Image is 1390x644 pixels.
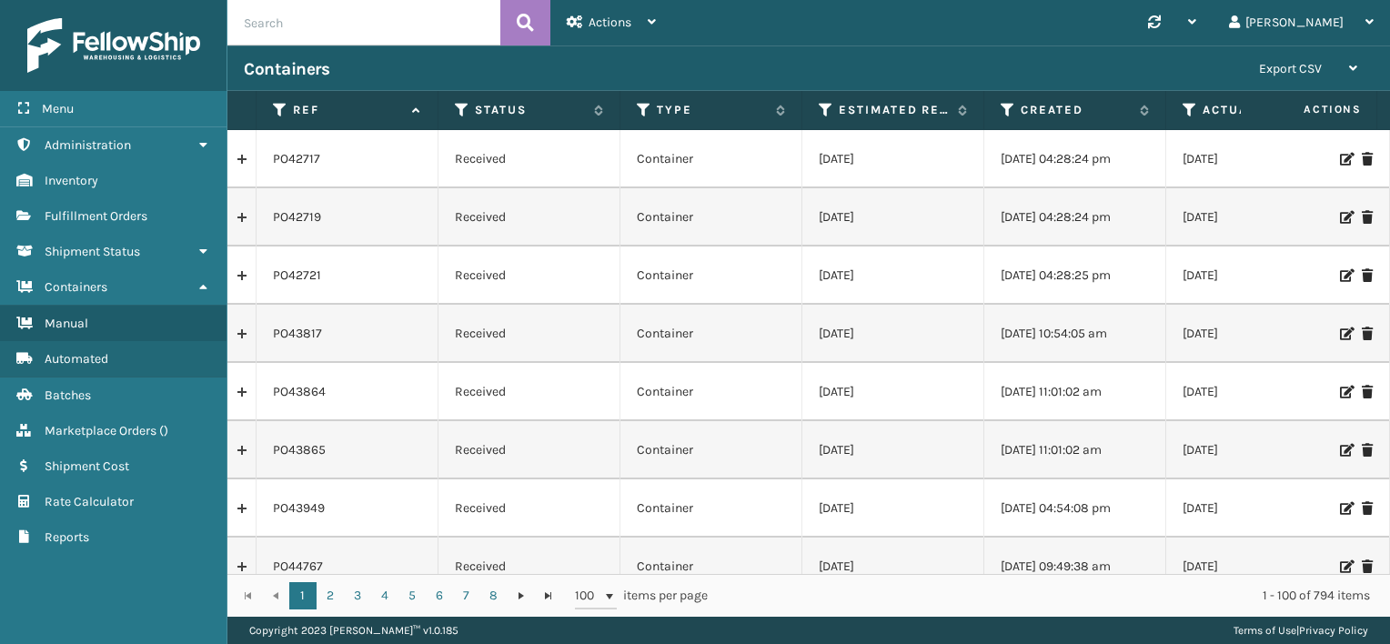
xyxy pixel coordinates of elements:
td: Container [620,247,802,305]
i: Delete [1362,386,1373,398]
span: Batches [45,387,91,403]
span: Automated [45,351,108,367]
i: Delete [1362,211,1373,224]
i: Edit [1340,502,1351,515]
label: Type [657,102,767,118]
td: [DATE] [1166,363,1348,421]
td: [DATE] [802,130,984,188]
td: [DATE] [1166,305,1348,363]
a: PO42717 [273,150,320,168]
a: Terms of Use [1234,624,1296,637]
td: Container [620,538,802,596]
td: Received [438,247,620,305]
td: [DATE] [1166,421,1348,479]
td: [DATE] [802,188,984,247]
label: Created [1021,102,1131,118]
div: | [1234,617,1368,644]
label: Estimated Receiving Date [839,102,949,118]
i: Edit [1340,327,1351,340]
span: Actions [589,15,631,30]
td: [DATE] [1166,188,1348,247]
td: [DATE] 04:28:24 pm [984,188,1166,247]
a: PO42719 [273,208,321,226]
a: 7 [453,582,480,609]
a: 1 [289,582,317,609]
i: Delete [1362,327,1373,340]
a: 6 [426,582,453,609]
span: Inventory [45,173,98,188]
div: 1 - 100 of 794 items [733,587,1371,605]
td: [DATE] 11:01:02 am [984,363,1166,421]
td: [DATE] [1166,479,1348,538]
td: [DATE] 04:28:24 pm [984,130,1166,188]
i: Edit [1340,269,1351,282]
i: Delete [1362,269,1373,282]
span: Go to the last page [541,589,556,603]
td: [DATE] 10:54:05 am [984,305,1166,363]
i: Delete [1362,444,1373,457]
i: Edit [1340,211,1351,224]
span: Fulfillment Orders [45,208,147,224]
a: Privacy Policy [1299,624,1368,637]
span: Manual [45,316,88,331]
span: Go to the next page [514,589,529,603]
td: Received [438,479,620,538]
td: Container [620,363,802,421]
td: Received [438,363,620,421]
td: Received [438,421,620,479]
td: [DATE] [802,247,984,305]
td: Container [620,479,802,538]
span: Containers [45,279,107,295]
a: PO43949 [273,499,325,518]
span: Menu [42,101,74,116]
td: [DATE] [802,363,984,421]
td: Container [620,421,802,479]
td: [DATE] [802,538,984,596]
span: Administration [45,137,131,153]
span: ( ) [159,423,168,438]
td: Received [438,188,620,247]
i: Delete [1362,560,1373,573]
i: Edit [1340,386,1351,398]
i: Delete [1362,502,1373,515]
td: Received [438,130,620,188]
p: Copyright 2023 [PERSON_NAME]™ v 1.0.185 [249,617,458,644]
i: Edit [1340,560,1351,573]
a: PO43864 [273,383,326,401]
a: 2 [317,582,344,609]
td: [DATE] [1166,538,1348,596]
span: Rate Calculator [45,494,134,509]
td: [DATE] 09:49:38 am [984,538,1166,596]
a: 3 [344,582,371,609]
td: Container [620,188,802,247]
i: Edit [1340,444,1351,457]
a: PO43817 [273,325,322,343]
td: [DATE] [802,479,984,538]
span: Actions [1246,95,1373,125]
a: 5 [398,582,426,609]
td: [DATE] [1166,247,1348,305]
a: Go to the next page [508,582,535,609]
label: Ref [293,102,403,118]
label: Status [475,102,585,118]
td: [DATE] 11:01:02 am [984,421,1166,479]
td: [DATE] [802,421,984,479]
td: Received [438,305,620,363]
a: PO42721 [273,267,321,285]
td: Received [438,538,620,596]
td: [DATE] 04:28:25 pm [984,247,1166,305]
span: Reports [45,529,89,545]
a: PO43865 [273,441,326,459]
span: Shipment Status [45,244,140,259]
label: Actual Receiving Date [1203,102,1313,118]
a: 8 [480,582,508,609]
span: Marketplace Orders [45,423,156,438]
span: items per page [575,582,708,609]
td: [DATE] 04:54:08 pm [984,479,1166,538]
td: [DATE] [1166,130,1348,188]
i: Delete [1362,153,1373,166]
img: logo [27,18,200,73]
span: 100 [575,587,602,605]
h3: Containers [244,58,329,80]
a: PO44767 [273,558,323,576]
